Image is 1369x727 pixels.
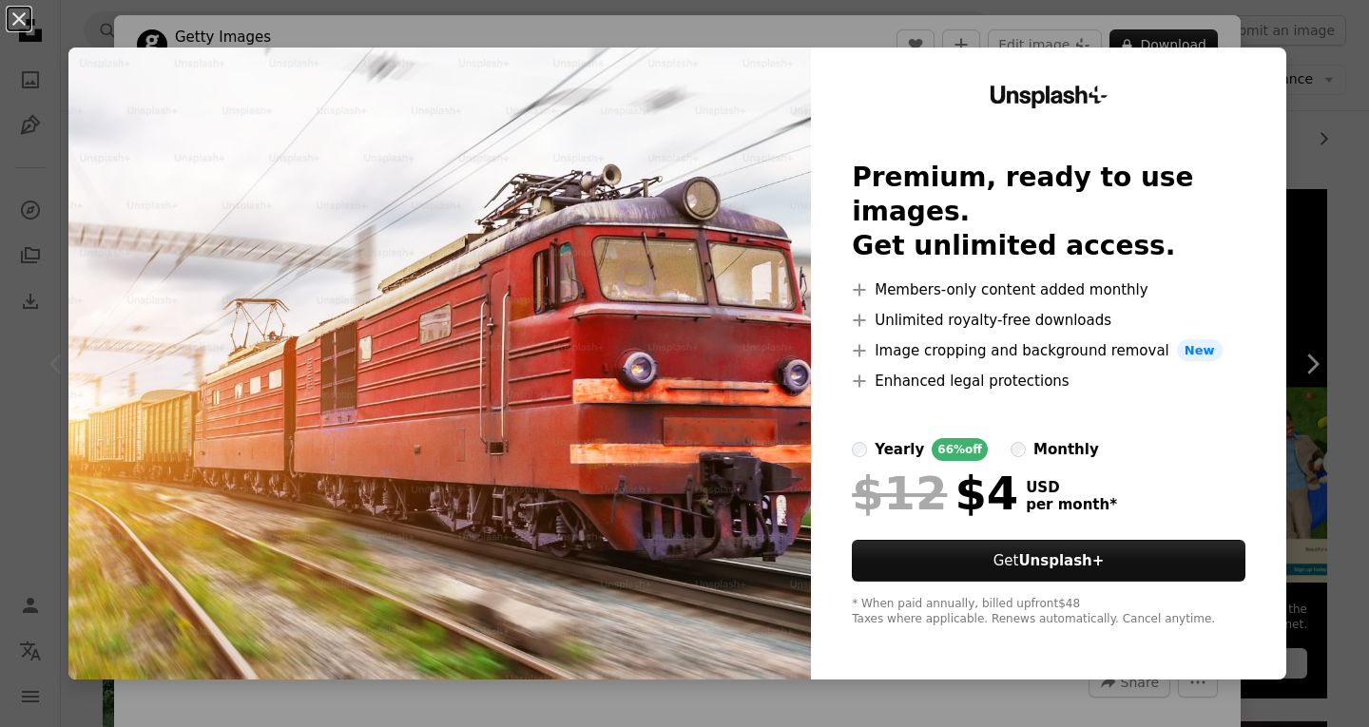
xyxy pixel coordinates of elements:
[852,339,1245,362] li: Image cropping and background removal
[1177,339,1223,362] span: New
[852,278,1245,301] li: Members-only content added monthly
[1026,479,1117,496] span: USD
[932,438,988,461] div: 66% off
[852,370,1245,392] li: Enhanced legal protections
[1011,442,1026,457] input: monthly
[875,438,924,461] div: yearly
[852,597,1245,627] div: * When paid annually, billed upfront $48 Taxes where applicable. Renews automatically. Cancel any...
[852,469,1018,518] div: $4
[1033,438,1099,461] div: monthly
[852,540,1245,582] button: GetUnsplash+
[1018,552,1104,569] strong: Unsplash+
[852,161,1245,263] h2: Premium, ready to use images. Get unlimited access.
[1026,496,1117,513] span: per month *
[852,442,867,457] input: yearly66%off
[852,469,947,518] span: $12
[852,309,1245,332] li: Unlimited royalty-free downloads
